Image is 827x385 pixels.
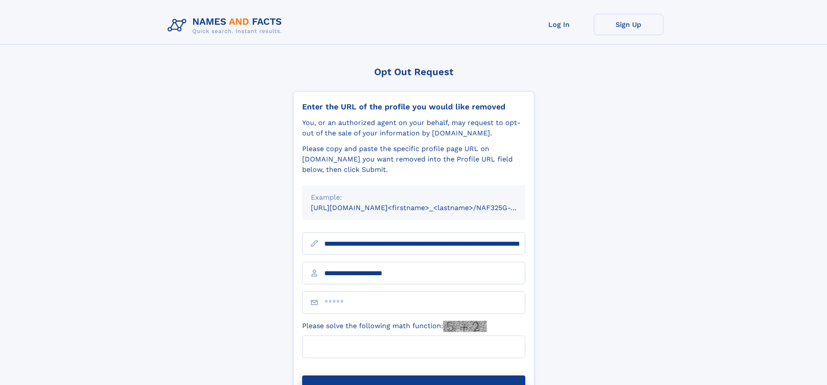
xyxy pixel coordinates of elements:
[302,118,525,138] div: You, or an authorized agent on your behalf, may request to opt-out of the sale of your informatio...
[302,321,487,332] label: Please solve the following math function:
[311,192,517,203] div: Example:
[302,102,525,112] div: Enter the URL of the profile you would like removed
[524,14,594,35] a: Log In
[594,14,663,35] a: Sign Up
[164,14,289,37] img: Logo Names and Facts
[311,204,542,212] small: [URL][DOMAIN_NAME]<firstname>_<lastname>/NAF325G-xxxxxxxx
[302,144,525,175] div: Please copy and paste the specific profile page URL on [DOMAIN_NAME] you want removed into the Pr...
[293,66,534,77] div: Opt Out Request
